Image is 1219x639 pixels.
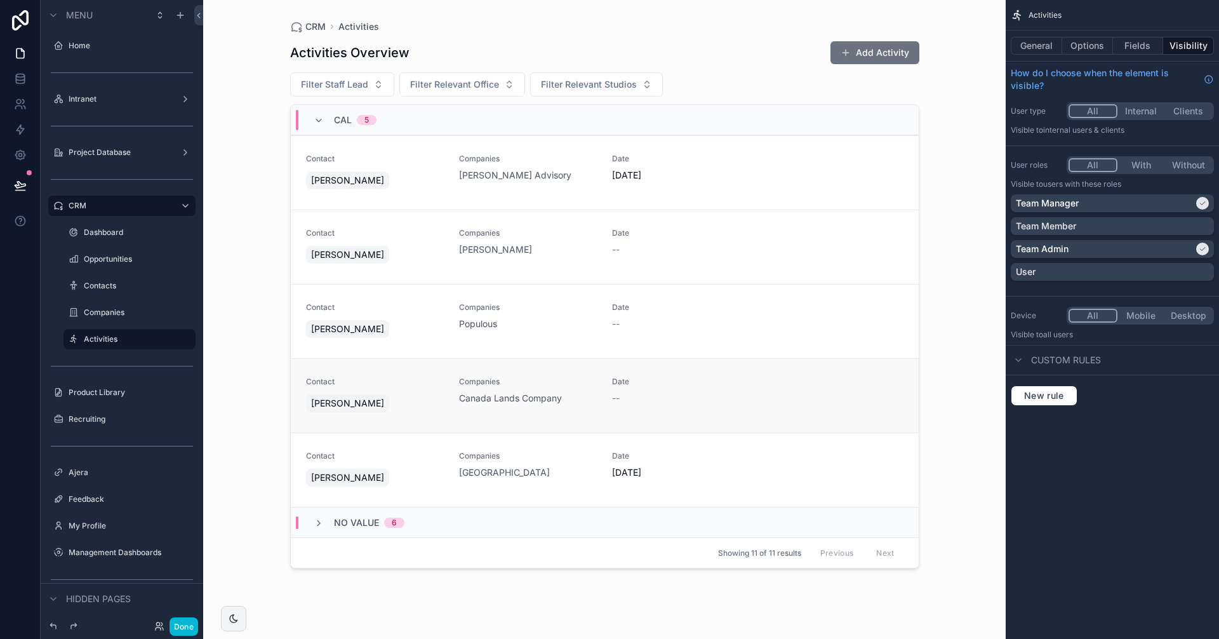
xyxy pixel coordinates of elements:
button: Internal [1117,104,1165,118]
label: User roles [1011,160,1062,170]
span: Filter Relevant Office [410,78,499,91]
a: Contact[PERSON_NAME]Companies[PERSON_NAME] AdvisoryDate[DATE] [291,135,919,210]
button: With [1117,158,1165,172]
span: No value [334,516,379,529]
span: all users [1043,330,1073,339]
button: General [1011,37,1062,55]
button: Done [170,617,198,636]
a: Contact[PERSON_NAME]CompaniesCanada Lands CompanyDate-- [291,358,919,433]
span: [PERSON_NAME] Advisory [459,169,571,182]
button: Without [1164,158,1212,172]
label: Home [69,41,193,51]
span: Filter Staff Lead [301,78,368,91]
a: [PERSON_NAME] [459,243,532,256]
span: [PERSON_NAME] [311,397,384,410]
p: User [1016,266,1036,278]
button: Select Button [399,72,525,97]
button: Add Activity [830,41,919,64]
a: Contact[PERSON_NAME]Companies[GEOGRAPHIC_DATA]Date[DATE] [291,433,919,507]
label: Dashboard [84,227,193,238]
span: How do I choose when the element is visible? [1011,67,1199,92]
label: Contacts [84,281,193,291]
button: Options [1062,37,1113,55]
button: Mobile [1117,309,1165,323]
span: [DATE] [612,466,750,479]
span: [PERSON_NAME] [311,323,384,335]
span: Contact [306,302,444,313]
a: Contact[PERSON_NAME]Companies[PERSON_NAME]Date-- [291,210,919,284]
span: CRM [305,20,326,33]
span: Contact [306,154,444,164]
span: Date [612,154,750,164]
a: CRM [290,20,326,33]
label: Ajera [69,467,193,478]
p: Team Manager [1016,197,1079,210]
label: Recruiting [69,414,193,424]
span: Cal [334,114,352,126]
span: Date [612,451,750,461]
a: Activities [338,20,379,33]
span: -- [612,243,620,256]
span: -- [612,318,620,330]
span: Activities [1029,10,1062,20]
span: Custom rules [1031,354,1101,367]
button: All [1069,158,1117,172]
p: Visible to [1011,125,1214,135]
a: Populous [459,318,497,330]
label: Project Database [69,147,175,158]
span: New rule [1019,390,1069,401]
span: Contact [306,451,444,461]
p: Visible to [1011,330,1214,340]
span: Companies [459,302,597,313]
span: [PERSON_NAME] [311,471,384,484]
div: 6 [392,518,397,528]
span: [PERSON_NAME] [311,248,384,261]
button: Desktop [1164,309,1212,323]
span: Showing 11 of 11 results [718,548,801,558]
button: Clients [1164,104,1212,118]
span: [DATE] [612,169,750,182]
button: New rule [1011,386,1077,406]
span: Date [612,377,750,387]
a: Contact[PERSON_NAME]CompaniesPopulousDate-- [291,284,919,358]
a: CRM [69,201,170,211]
span: Hidden pages [66,593,131,605]
a: My Profile [69,521,193,531]
span: Internal users & clients [1043,125,1124,135]
span: Companies [459,377,597,387]
span: Filter Relevant Studios [541,78,637,91]
button: Fields [1113,37,1164,55]
a: Activities [84,334,188,344]
span: Menu [66,9,93,22]
span: Date [612,302,750,313]
span: Date [612,228,750,238]
button: All [1069,104,1117,118]
p: Visible to [1011,179,1214,189]
a: Intranet [69,94,175,104]
div: 5 [364,115,369,125]
button: All [1069,309,1117,323]
a: Feedback [69,494,193,504]
label: Companies [84,307,193,318]
a: [GEOGRAPHIC_DATA] [459,466,550,479]
h1: Activities Overview [290,44,410,62]
label: Opportunities [84,254,193,264]
p: Team Member [1016,220,1076,232]
span: Companies [459,451,597,461]
span: Users with these roles [1043,179,1121,189]
a: Product Library [69,387,193,398]
label: Management Dashboards [69,548,193,558]
a: Canada Lands Company [459,392,562,405]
